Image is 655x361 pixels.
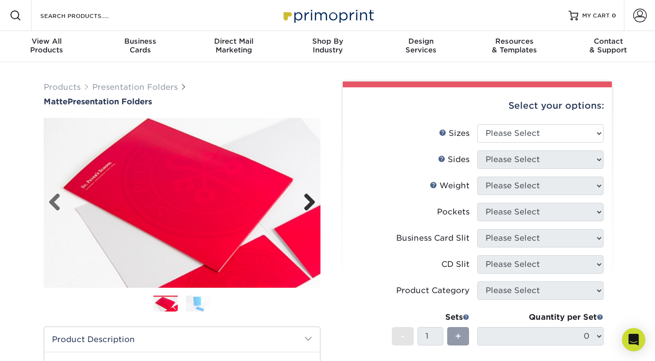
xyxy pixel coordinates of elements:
[94,37,187,54] div: Cards
[561,37,655,46] span: Contact
[612,12,616,19] span: 0
[438,154,470,165] div: Sides
[561,31,655,62] a: Contact& Support
[281,31,374,62] a: Shop ByIndustry
[187,31,281,62] a: Direct MailMarketing
[455,329,461,344] span: +
[281,37,374,46] span: Shop By
[392,312,470,323] div: Sets
[187,37,281,46] span: Direct Mail
[279,5,376,26] img: Primoprint
[439,128,470,139] div: Sizes
[441,259,470,270] div: CD Slit
[401,329,405,344] span: -
[187,37,281,54] div: Marketing
[374,37,468,54] div: Services
[186,295,210,312] img: Presentation Folders 02
[396,232,470,244] div: Business Card Slit
[468,37,562,54] div: & Templates
[44,97,67,106] span: Matte
[437,206,470,218] div: Pockets
[477,312,604,323] div: Quantity per Set
[92,82,178,92] a: Presentation Folders
[468,31,562,62] a: Resources& Templates
[374,31,468,62] a: DesignServices
[351,87,604,124] div: Select your options:
[44,327,320,352] h2: Product Description
[2,331,83,358] iframe: Google Customer Reviews
[94,31,187,62] a: BusinessCards
[396,285,470,296] div: Product Category
[153,296,178,313] img: Presentation Folders 01
[39,10,134,21] input: SEARCH PRODUCTS.....
[561,37,655,54] div: & Support
[374,37,468,46] span: Design
[44,97,320,106] h1: Presentation Folders
[430,180,470,192] div: Weight
[468,37,562,46] span: Resources
[281,37,374,54] div: Industry
[44,97,320,106] a: MattePresentation Folders
[622,328,645,351] div: Open Intercom Messenger
[44,82,81,92] a: Products
[94,37,187,46] span: Business
[582,12,610,20] span: MY CART
[44,107,320,298] img: Matte 01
